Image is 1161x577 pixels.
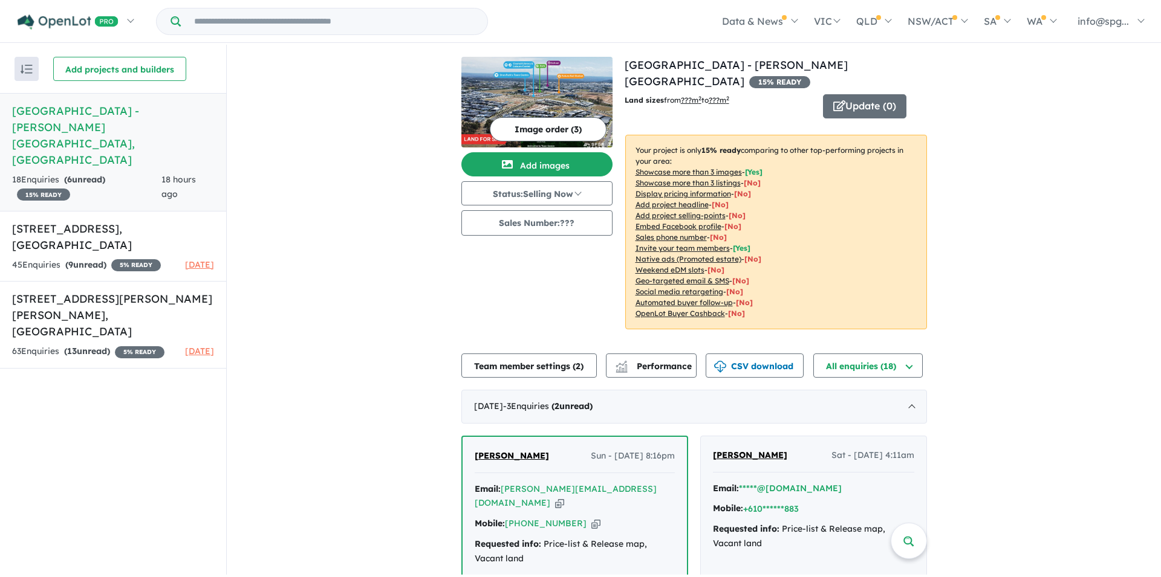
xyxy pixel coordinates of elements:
[617,361,692,372] span: Performance
[461,57,613,147] img: Acacia Place Estate - Catherine Field
[461,353,597,378] button: Team member settings (2)
[554,401,559,411] span: 2
[625,135,927,329] p: Your project is only comparing to other top-performing projects in your area: - - - - - - - - - -...
[636,167,742,176] u: Showcase more than 3 images
[17,189,70,201] span: 15 % READY
[185,346,214,356] span: [DATE]
[161,174,196,199] span: 18 hours ago
[706,353,804,378] button: CSV download
[591,517,600,530] button: Copy
[636,233,707,242] u: Sales phone number
[736,298,753,307] span: [No]
[636,287,723,296] u: Social media retargeting
[475,450,549,461] span: [PERSON_NAME]
[551,401,593,411] strong: ( unread)
[636,200,709,209] u: Add project headline
[53,57,186,81] button: Add projects and builders
[744,178,761,187] span: [ No ]
[475,538,541,549] strong: Requested info:
[636,222,721,231] u: Embed Facebook profile
[734,189,751,198] span: [ No ]
[713,450,787,460] span: [PERSON_NAME]
[12,258,161,272] div: 45 Enquir ies
[18,15,119,30] img: Openlot PRO Logo White
[636,309,725,318] u: OpenLot Buyer Cashback
[21,65,33,74] img: sort.svg
[12,344,164,359] div: 63 Enquir ies
[713,523,779,534] strong: Requested info:
[728,309,745,318] span: [No]
[636,243,730,253] u: Invite your team members
[636,276,729,285] u: Geo-targeted email & SMS
[475,483,657,509] a: [PERSON_NAME][EMAIL_ADDRESS][DOMAIN_NAME]
[636,298,733,307] u: Automated buyer follow-up
[707,265,724,274] span: [No]
[115,346,164,358] span: 5 % READY
[713,448,787,463] a: [PERSON_NAME]
[729,211,746,220] span: [ No ]
[712,200,729,209] span: [ No ]
[461,210,613,236] button: Sales Number:???
[636,265,704,274] u: Weekend eDM slots
[505,518,587,529] a: [PHONE_NUMBER]
[710,233,727,242] span: [ No ]
[636,178,741,187] u: Showcase more than 3 listings
[733,243,750,253] span: [ Yes ]
[701,146,741,155] b: 15 % ready
[713,483,739,494] strong: Email:
[1078,15,1129,27] span: info@spg...
[709,95,729,105] u: ???m
[823,94,906,118] button: Update (0)
[490,117,607,141] button: Image order (3)
[555,497,564,509] button: Copy
[475,449,549,463] a: [PERSON_NAME]
[64,346,110,356] strong: ( unread)
[475,483,501,494] strong: Email:
[503,401,593,411] span: - 3 Enquir ies
[67,174,72,185] span: 6
[636,211,726,220] u: Add project selling-points
[591,449,675,463] span: Sun - [DATE] 8:16pm
[461,390,927,424] div: [DATE]
[749,76,810,88] span: 15 % READY
[813,353,923,378] button: All enquiries (18)
[726,95,729,102] sup: 2
[636,189,731,198] u: Display pricing information
[68,259,73,270] span: 9
[12,173,161,202] div: 18 Enquir ies
[65,259,106,270] strong: ( unread)
[12,103,214,168] h5: [GEOGRAPHIC_DATA] - [PERSON_NAME][GEOGRAPHIC_DATA] , [GEOGRAPHIC_DATA]
[625,58,848,88] a: [GEOGRAPHIC_DATA] - [PERSON_NAME][GEOGRAPHIC_DATA]
[745,167,763,176] span: [ Yes ]
[701,95,729,105] span: to
[732,276,749,285] span: [No]
[475,537,675,566] div: Price-list & Release map, Vacant land
[726,287,743,296] span: [No]
[724,222,741,231] span: [ No ]
[831,448,914,463] span: Sat - [DATE] 4:11am
[576,361,580,372] span: 2
[698,95,701,102] sup: 2
[606,353,697,378] button: Performance
[111,259,161,271] span: 5 % READY
[461,181,613,205] button: Status:Selling Now
[625,95,664,105] b: Land sizes
[616,364,628,372] img: bar-chart.svg
[475,518,505,529] strong: Mobile:
[625,94,814,106] p: from
[64,174,105,185] strong: ( unread)
[461,152,613,176] button: Add images
[681,95,701,105] u: ??? m
[616,361,626,367] img: line-chart.svg
[67,346,77,356] span: 13
[713,503,743,514] strong: Mobile:
[713,522,914,551] div: Price-list & Release map, Vacant land
[12,291,214,340] h5: [STREET_ADDRESS][PERSON_NAME][PERSON_NAME] , [GEOGRAPHIC_DATA]
[12,221,214,253] h5: [STREET_ADDRESS] , [GEOGRAPHIC_DATA]
[744,254,761,263] span: [No]
[185,259,214,270] span: [DATE]
[714,361,726,373] img: download icon
[183,8,485,34] input: Try estate name, suburb, builder or developer
[636,254,741,263] u: Native ads (Promoted estate)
